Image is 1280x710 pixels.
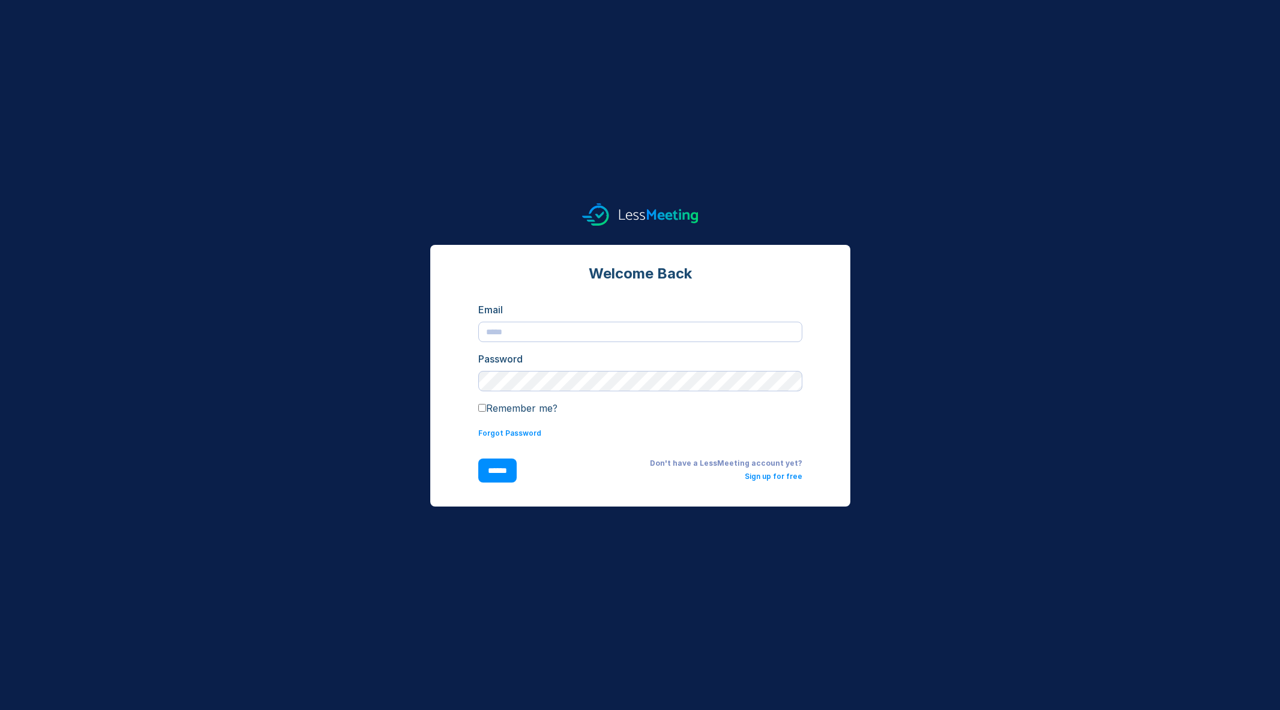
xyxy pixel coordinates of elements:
[582,203,699,226] img: logo.svg
[478,402,557,414] label: Remember me?
[536,459,802,468] div: Don't have a LessMeeting account yet?
[478,302,802,317] div: Email
[478,352,802,366] div: Password
[478,264,802,283] div: Welcome Back
[478,404,486,412] input: Remember me?
[478,429,541,438] a: Forgot Password
[745,472,802,481] a: Sign up for free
